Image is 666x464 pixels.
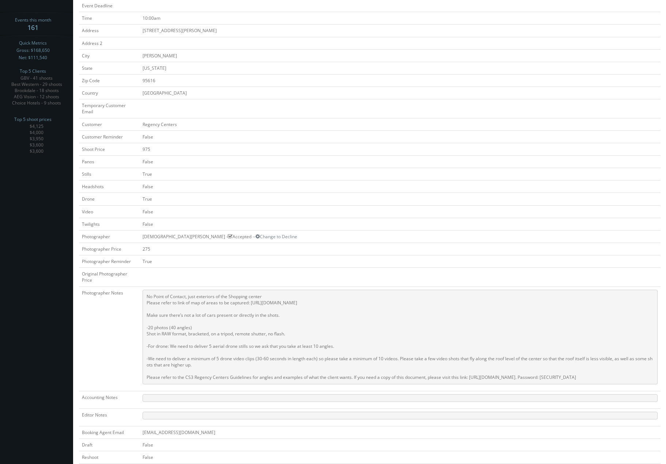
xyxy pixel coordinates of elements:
[79,37,140,49] td: Address 2
[79,155,140,168] td: Panos
[19,54,47,61] span: Net: $111,540
[79,12,140,24] td: Time
[143,290,658,384] pre: No Point of Contact, just exteriors of the Shopping center Please refer to link of map of areas t...
[140,451,661,463] td: False
[79,118,140,130] td: Customer
[140,74,661,87] td: 95616
[27,23,38,32] strong: 161
[140,230,661,243] td: [DEMOGRAPHIC_DATA][PERSON_NAME] - Accepted --
[15,16,51,24] span: Events this month
[79,193,140,205] td: Drone
[79,87,140,99] td: Country
[79,168,140,180] td: Stills
[19,39,47,47] span: Quick Metrics
[79,180,140,193] td: Headshots
[79,451,140,463] td: Reshoot
[79,49,140,62] td: City
[79,243,140,255] td: Photographer Price
[140,255,661,268] td: True
[79,130,140,143] td: Customer Reminder
[14,116,52,123] span: Top 5 shoot prices
[140,49,661,62] td: [PERSON_NAME]
[140,87,661,99] td: [GEOGRAPHIC_DATA]
[140,143,661,155] td: 975
[140,438,661,451] td: False
[79,408,140,426] td: Editor Notes
[79,268,140,286] td: Original Photographer Price
[140,130,661,143] td: False
[140,180,661,193] td: False
[256,233,297,240] a: Change to Decline
[140,205,661,218] td: False
[79,205,140,218] td: Video
[79,62,140,74] td: State
[140,155,661,168] td: False
[79,74,140,87] td: Zip Code
[79,286,140,391] td: Photographer Notes
[140,12,661,24] td: 10:00am
[79,24,140,37] td: Address
[79,391,140,408] td: Accounting Notes
[16,47,50,54] span: Gross: $168,650
[79,255,140,268] td: Photographer Reminder
[140,118,661,130] td: Regency Centers
[20,68,46,75] span: Top 5 Clients
[79,99,140,118] td: Temporary Customer Email
[140,24,661,37] td: [STREET_ADDRESS][PERSON_NAME]
[140,193,661,205] td: True
[79,143,140,155] td: Shoot Price
[140,62,661,74] td: [US_STATE]
[79,438,140,451] td: Draft
[79,218,140,230] td: Twilights
[140,426,661,438] td: [EMAIL_ADDRESS][DOMAIN_NAME]
[79,230,140,243] td: Photographer
[140,243,661,255] td: 275
[79,426,140,438] td: Booking Agent Email
[140,168,661,180] td: True
[140,218,661,230] td: False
